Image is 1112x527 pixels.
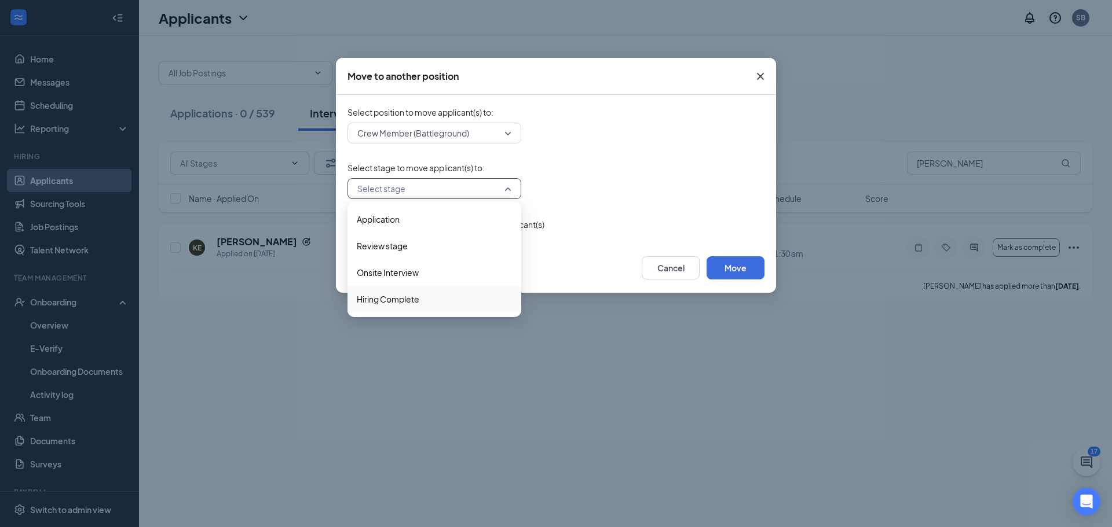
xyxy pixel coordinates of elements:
[357,213,400,226] span: Application
[642,256,700,279] button: Cancel
[348,162,765,174] span: Select stage to move applicant(s) to :
[357,266,419,279] span: Onsite Interview
[348,70,459,83] div: Move to another position
[357,124,469,142] span: Crew Member (Battleground)
[357,293,419,305] span: Hiring Complete
[348,106,765,118] span: Select position to move applicant(s) to :
[745,58,776,95] button: Close
[1073,488,1100,515] div: Open Intercom Messenger
[753,69,767,83] svg: Cross
[357,239,408,252] span: Review stage
[707,256,765,279] button: Move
